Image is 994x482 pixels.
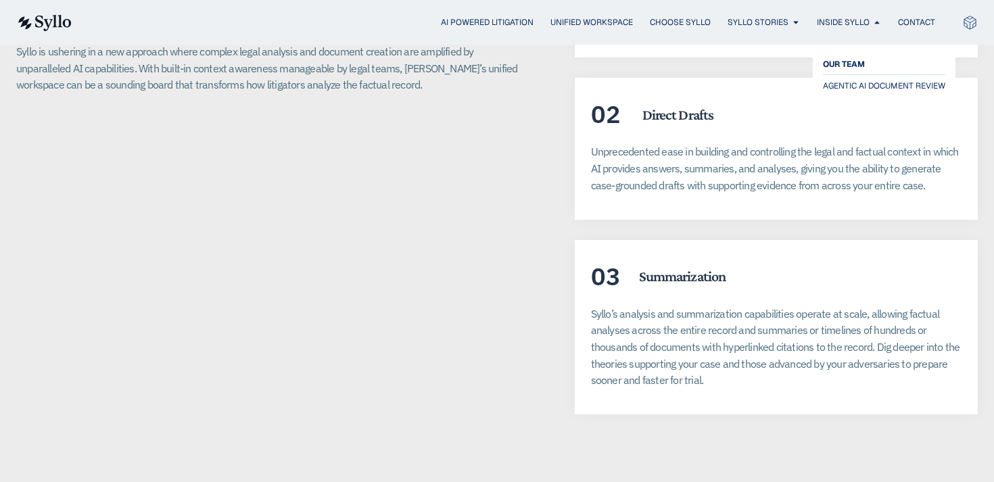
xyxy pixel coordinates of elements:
h5: Summarization​ [639,268,726,285]
a: OUR TEAM [823,56,945,72]
a: Unified Workspace [550,16,633,28]
h5: Direct Drafts [642,106,714,124]
span: 03 [591,260,621,292]
p: Unprecedented ease in building and controlling the legal and factual context in which AI provides... [591,143,962,193]
div: Menu Toggle [99,16,935,29]
img: syllo [16,15,72,31]
a: Choose Syllo [650,16,711,28]
a: AGENTIC AI DOCUMENT REVIEW [823,78,945,94]
a: Syllo Stories [728,16,788,28]
span: OUR TEAM [823,56,865,72]
span: Syllo’s analysis and summarization capabilities operate at scale, allowing factual analyses acros... [591,307,960,387]
a: Inside Syllo [817,16,870,28]
nav: Menu [99,16,935,29]
span: 02 [591,98,621,130]
a: AI Powered Litigation [441,16,534,28]
a: Contact [898,16,935,28]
